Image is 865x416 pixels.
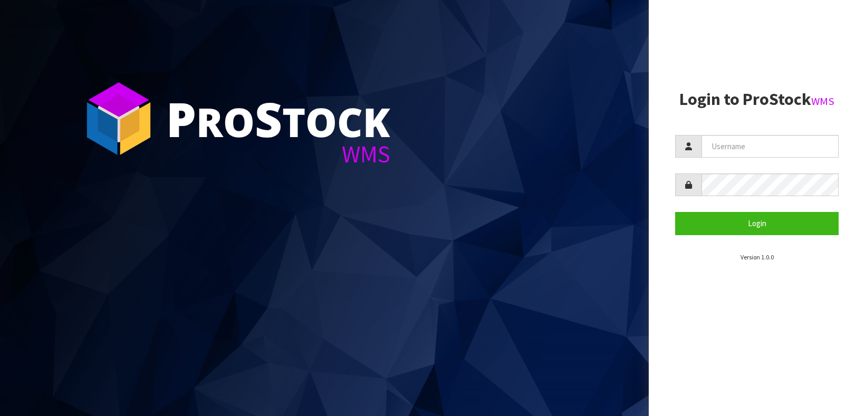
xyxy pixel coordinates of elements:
[166,86,196,151] span: P
[166,142,390,166] div: WMS
[701,135,839,158] input: Username
[811,94,834,108] small: WMS
[166,95,390,142] div: ro tock
[79,79,158,158] img: ProStock Cube
[675,90,839,109] h2: Login to ProStock
[255,86,282,151] span: S
[675,212,839,235] button: Login
[741,253,774,261] small: Version 1.0.0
